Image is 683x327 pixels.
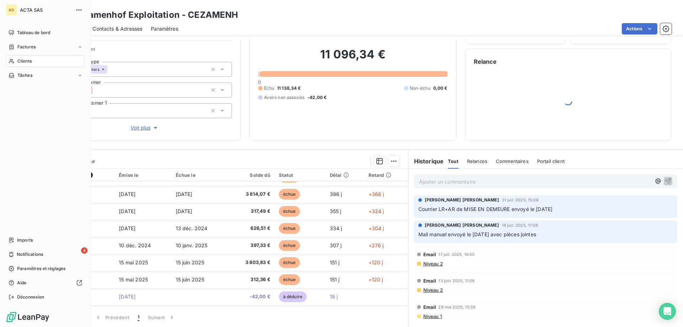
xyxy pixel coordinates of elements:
[119,242,151,248] span: 10 déc. 2024
[119,172,167,178] div: Émise le
[418,231,536,237] span: Mail manuel envoyé le [DATE] avec pièces jointes
[90,310,133,325] button: Précédent
[330,191,342,197] span: 396 j
[176,276,205,283] span: 15 juin 2025
[277,85,301,91] span: 11 138,34 €
[119,259,148,265] span: 15 mai 2025
[537,158,565,164] span: Portail client
[279,240,300,251] span: échue
[502,223,538,227] span: 18 juil. 2025, 17:06
[369,242,384,248] span: +276 j
[20,7,71,13] span: ACTA SAS
[433,85,448,91] span: 0,00 €
[151,25,178,32] span: Paramètres
[6,311,50,323] img: Logo LeanPay
[176,208,192,214] span: [DATE]
[330,259,340,265] span: 151 j
[81,247,88,254] span: 4
[17,44,36,50] span: Factures
[369,191,384,197] span: +366 j
[232,191,270,198] span: 3 814,07 €
[418,206,553,212] span: Courrier LR+AR de MISE EN DEMEURE envoyé le [DATE]
[330,208,341,214] span: 355 j
[176,259,205,265] span: 15 juin 2025
[131,124,159,131] span: Voir plus
[133,310,144,325] button: 1
[423,287,443,293] span: Niveau 2
[474,57,663,66] h6: Relance
[264,94,305,101] span: Avoirs non associés
[423,304,436,310] span: Email
[17,72,32,79] span: Tâches
[6,277,85,289] a: Aide
[423,278,436,284] span: Email
[410,85,430,91] span: Non-échu
[307,94,327,101] span: -42,00 €
[17,265,65,272] span: Paramètres et réglages
[17,30,50,36] span: Tableau de bord
[6,4,17,16] div: AS
[369,208,384,214] span: +324 j
[279,257,300,268] span: échue
[17,58,32,64] span: Clients
[279,291,307,302] span: à déduire
[144,310,180,325] button: Suivant
[330,294,338,300] span: 18 j
[92,25,142,32] span: Contacts & Adresses
[369,276,383,283] span: +120 j
[63,9,238,21] h3: SAS Zamenhof Exploitation - CEZAMENH
[232,208,270,215] span: 317,49 €
[438,305,476,309] span: 28 mai 2025, 15:56
[176,191,192,197] span: [DATE]
[330,225,342,231] span: 334 j
[279,274,300,285] span: échue
[258,47,447,69] h2: 11 096,34 €
[232,172,270,178] div: Solde dû
[107,66,113,73] input: Ajouter une valeur
[17,294,44,300] span: Déconnexion
[93,87,99,93] input: Ajouter une valeur
[17,237,33,243] span: Imports
[119,208,136,214] span: [DATE]
[496,158,529,164] span: Commentaires
[425,222,499,228] span: [PERSON_NAME] [PERSON_NAME]
[119,191,136,197] span: [DATE]
[57,46,232,56] span: Propriétés Client
[232,242,270,249] span: 397,33 €
[17,251,43,258] span: Notifications
[279,172,321,178] div: Statut
[232,276,270,283] span: 312,36 €
[119,225,136,231] span: [DATE]
[425,197,499,203] span: [PERSON_NAME] [PERSON_NAME]
[408,157,444,165] h6: Historique
[448,158,459,164] span: Tout
[423,313,442,319] span: Niveau 1
[330,172,360,178] div: Délai
[622,23,657,35] button: Actions
[17,280,27,286] span: Aide
[502,198,539,202] span: 31 juil. 2025, 15:08
[138,314,139,321] span: 1
[279,223,300,234] span: échue
[119,294,136,300] span: [DATE]
[279,189,300,200] span: échue
[57,124,232,132] button: Voir plus
[264,85,274,91] span: Échu
[232,259,270,266] span: 3 803,83 €
[258,79,261,85] span: 0
[423,261,443,267] span: Niveau 2
[330,276,340,283] span: 151 j
[176,225,208,231] span: 13 déc. 2024
[232,225,270,232] span: 626,51 €
[438,252,475,257] span: 17 juil. 2025, 16:55
[369,172,404,178] div: Retard
[232,293,270,300] span: -42,00 €
[423,252,436,257] span: Email
[369,259,383,265] span: +120 j
[279,206,300,217] span: échue
[330,242,342,248] span: 307 j
[467,158,487,164] span: Relances
[369,225,384,231] span: +304 j
[91,107,96,114] input: Ajouter une valeur
[176,172,224,178] div: Échue le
